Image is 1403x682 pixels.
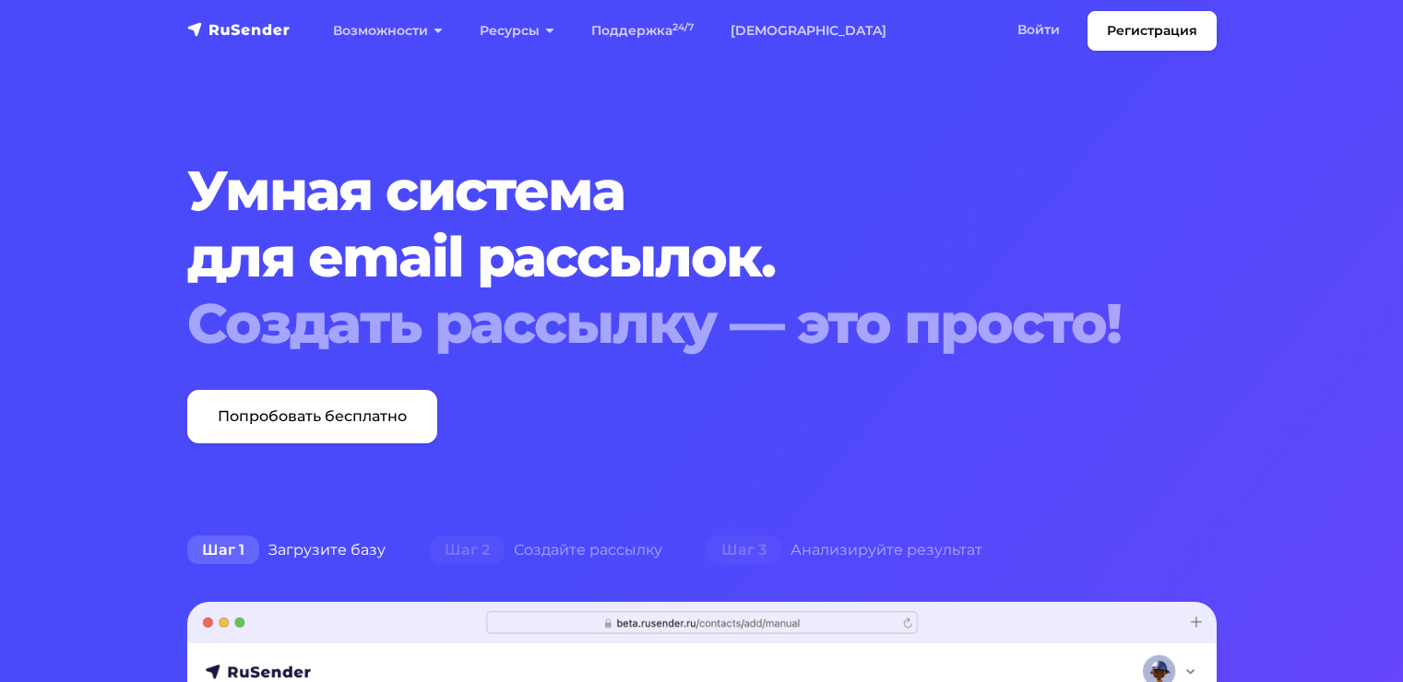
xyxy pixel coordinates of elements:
a: Поддержка24/7 [573,12,712,50]
a: Возможности [315,12,461,50]
div: Анализируйте результат [684,532,1005,569]
span: Шаг 3 [707,535,781,565]
img: RuSender [187,20,291,39]
div: Загрузите базу [165,532,408,569]
span: Шаг 2 [430,535,505,565]
sup: 24/7 [672,21,694,33]
a: Войти [999,11,1078,49]
a: Попробовать бесплатно [187,390,437,443]
h1: Умная система для email рассылок. [187,158,1129,357]
a: Ресурсы [461,12,573,50]
a: Регистрация [1088,11,1217,51]
div: Создать рассылку — это просто! [187,290,1129,357]
a: [DEMOGRAPHIC_DATA] [712,12,905,50]
span: Шаг 1 [187,535,259,565]
div: Создайте рассылку [408,532,684,569]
